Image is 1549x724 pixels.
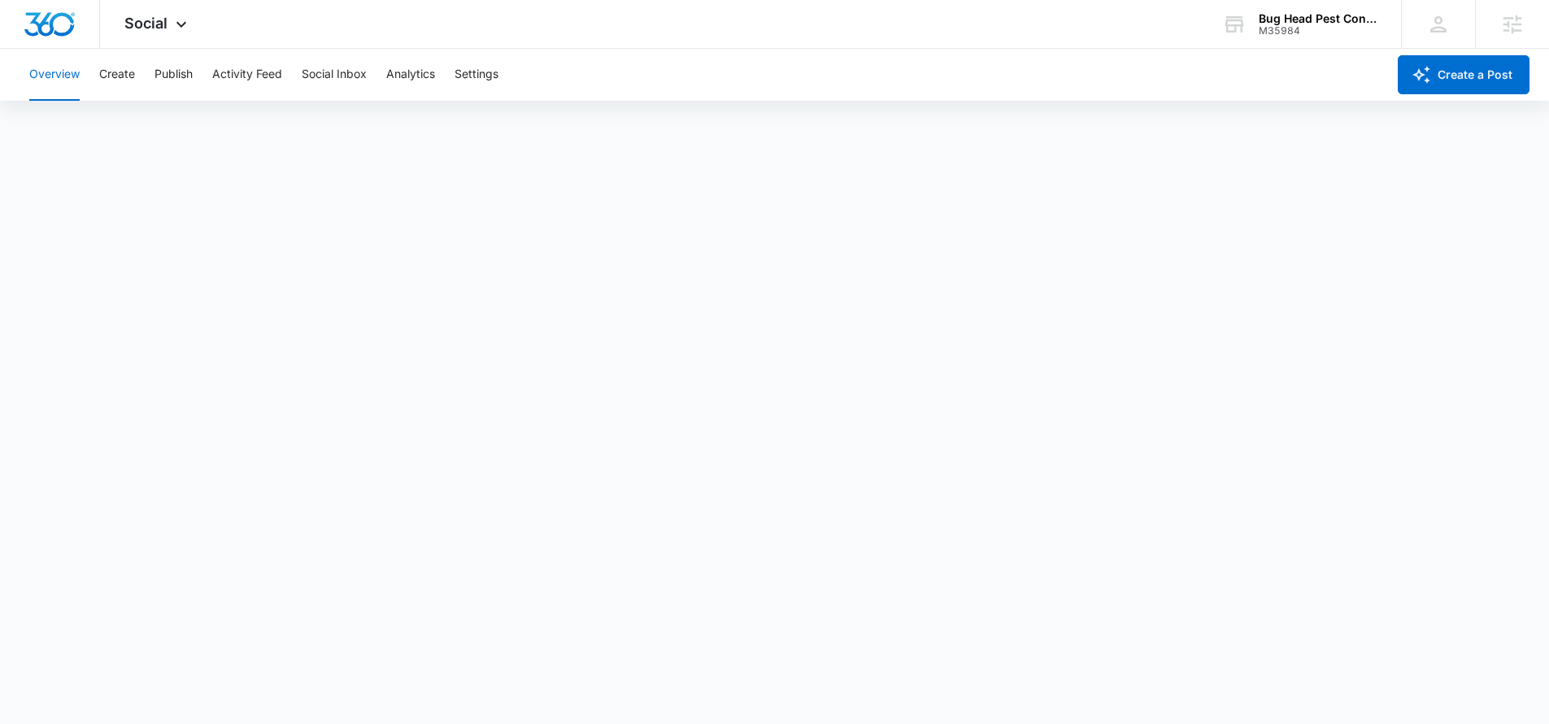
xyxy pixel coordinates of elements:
[1259,25,1377,37] div: account id
[99,49,135,101] button: Create
[386,49,435,101] button: Analytics
[455,49,498,101] button: Settings
[1398,55,1529,94] button: Create a Post
[29,49,80,101] button: Overview
[302,49,367,101] button: Social Inbox
[212,49,282,101] button: Activity Feed
[1259,12,1377,25] div: account name
[124,15,168,32] span: Social
[154,49,193,101] button: Publish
